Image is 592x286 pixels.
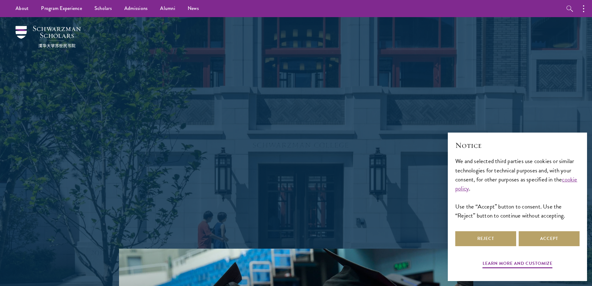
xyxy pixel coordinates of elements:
button: Accept [519,231,580,246]
h2: Notice [455,140,580,151]
button: Reject [455,231,516,246]
a: cookie policy [455,175,577,193]
div: We and selected third parties use cookies or similar technologies for technical purposes and, wit... [455,157,580,220]
img: Schwarzman Scholars [16,26,81,48]
button: Learn more and customize [483,260,553,269]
